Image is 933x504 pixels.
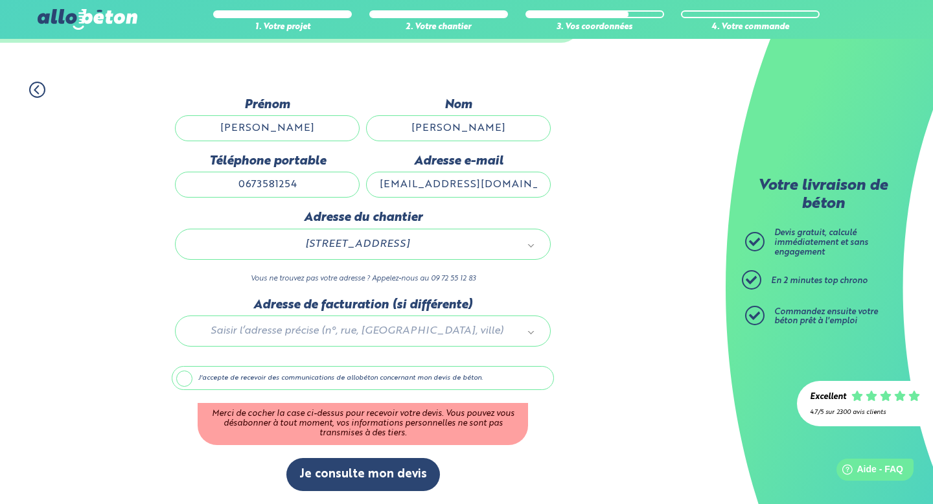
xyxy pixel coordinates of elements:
[175,211,551,225] label: Adresse du chantier
[366,115,551,141] input: Quel est votre nom de famille ?
[175,273,551,285] p: Vous ne trouvez pas votre adresse ? Appelez-nous au 09 72 55 12 83
[681,23,820,32] div: 4. Votre commande
[369,23,508,32] div: 2. Votre chantier
[198,403,528,444] div: Merci de cocher la case ci-dessus pour recevoir votre devis. Vous pouvez vous désabonner à tout m...
[175,172,360,198] input: ex : 0642930817
[366,172,551,198] input: ex : contact@allobeton.fr
[366,98,551,112] label: Nom
[213,23,352,32] div: 1. Votre projet
[818,453,919,490] iframe: Help widget launcher
[525,23,664,32] div: 3. Vos coordonnées
[194,236,520,253] span: [STREET_ADDRESS]
[175,115,360,141] input: Quel est votre prénom ?
[189,236,537,253] a: [STREET_ADDRESS]
[175,98,360,112] label: Prénom
[366,154,551,168] label: Adresse e-mail
[172,366,554,391] label: J'accepte de recevoir des communications de allobéton concernant mon devis de béton.
[286,458,440,491] button: Je consulte mon devis
[38,9,137,30] img: allobéton
[175,154,360,168] label: Téléphone portable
